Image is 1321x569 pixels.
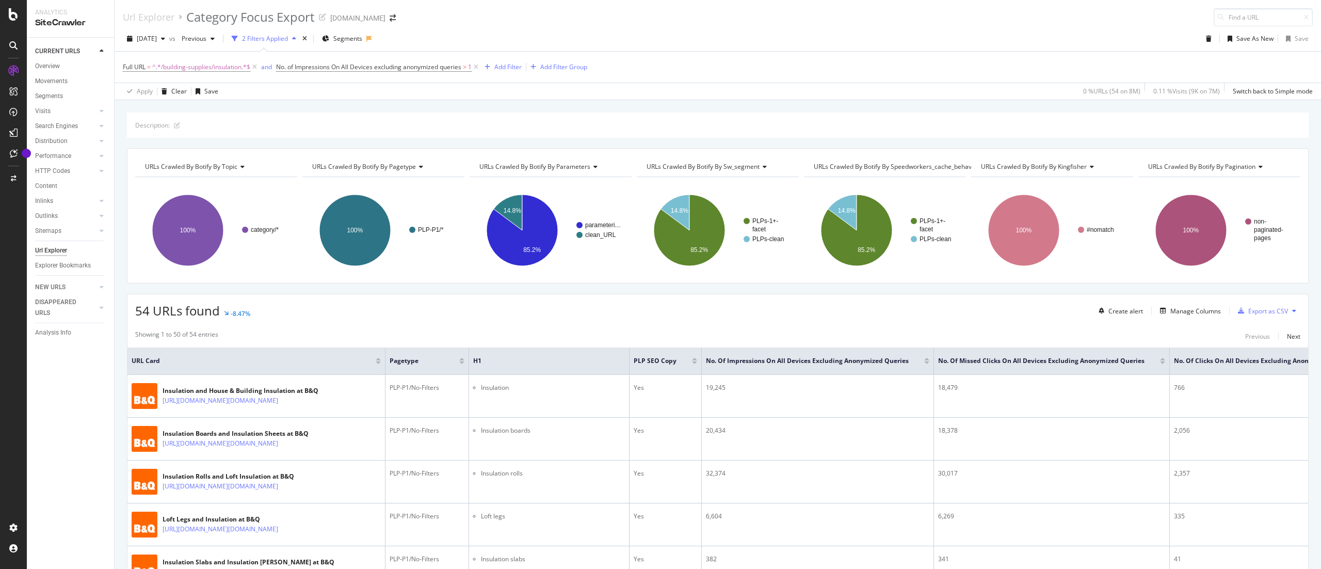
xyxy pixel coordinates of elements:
span: URL Card [132,356,373,366]
text: parameteri… [585,222,621,229]
span: Previous [178,34,206,43]
span: No. of Missed Clicks On All Devices excluding anonymized queries [938,356,1145,366]
text: clean_URL [585,231,616,239]
svg: A chart. [637,185,797,275]
span: URLs Crawled By Botify By pagination [1148,162,1255,171]
li: Insulation boards [481,426,625,435]
div: [DOMAIN_NAME] [330,13,385,23]
text: PLPs-clean [920,235,951,243]
a: HTTP Codes [35,166,96,177]
div: Segments [35,91,63,102]
div: Yes [634,555,697,564]
div: HTTP Codes [35,166,70,177]
button: Save [191,83,218,100]
div: Analytics [35,8,106,17]
text: 100% [1016,227,1032,234]
span: URLs Crawled By Botify By kingfisher [981,162,1087,171]
div: Search Engines [35,121,78,132]
text: pages [1254,234,1271,242]
a: Movements [35,76,107,87]
li: Insulation slabs [481,555,625,564]
button: Clear [157,83,187,100]
span: 2025 Apr. 3rd [137,34,157,43]
li: Insulation rolls [481,469,625,478]
span: ^.*/building-supplies/insulation.*$ [152,60,250,74]
div: Create alert [1108,307,1143,315]
div: Sitemaps [35,226,61,236]
div: Url Explorer [123,11,174,23]
a: Url Explorer [35,245,107,256]
div: 0.11 % Visits ( 9K on 7M ) [1153,87,1220,96]
div: Add Filter Group [540,62,587,71]
div: 6,269 [938,512,1165,521]
span: vs [169,34,178,43]
button: Switch back to Simple mode [1229,83,1313,100]
svg: A chart. [302,185,462,275]
div: Add Filter [494,62,522,71]
h4: URLs Crawled By Botify By speedworkers_cache_behaviors [812,159,998,175]
div: Analysis Info [35,327,71,338]
svg: A chart. [1138,185,1298,275]
div: times [300,34,309,44]
img: main image [132,426,157,452]
a: DISAPPEARED URLS [35,297,96,319]
a: Visits [35,106,96,117]
input: Find a URL [1214,8,1313,26]
h4: URLs Crawled By Botify By sw_segment [645,159,790,175]
iframe: Intercom live chat [1286,534,1311,559]
div: 20,434 [706,426,929,435]
text: PLPs-1+- [920,217,945,225]
a: [URL][DOMAIN_NAME][DOMAIN_NAME] [163,481,278,492]
button: Add Filter [480,61,522,73]
a: [URL][DOMAIN_NAME][DOMAIN_NAME] [163,438,278,449]
div: Export as CSV [1248,307,1288,315]
button: Segments [318,30,366,47]
button: Previous [1245,330,1270,342]
div: Next [1287,332,1300,341]
div: Category Focus Export [186,8,315,26]
div: and [261,62,272,71]
div: Loft Legs and Insulation at B&Q [163,515,323,524]
div: Clear [171,87,187,96]
div: Overview [35,61,60,72]
a: Outlinks [35,211,96,222]
span: PLP SEO Copy [634,356,676,366]
text: category/* [251,226,279,233]
div: 19,245 [706,383,929,392]
div: Tooltip anchor [22,149,31,158]
a: NEW URLS [35,282,96,293]
img: main image [132,512,157,538]
div: Yes [634,469,697,478]
h4: URLs Crawled By Botify By kingfisher [979,159,1124,175]
a: Analysis Info [35,327,107,338]
button: and [261,62,272,72]
div: PLP-P1/No-Filters [390,555,464,564]
text: PLPs-1+- [752,217,778,225]
div: Insulation Rolls and Loft Insulation at B&Q [163,472,323,481]
a: Sitemaps [35,226,96,236]
text: 85.2% [690,246,708,254]
div: Movements [35,76,68,87]
div: 32,374 [706,469,929,478]
div: 0 % URLs ( 54 on 8M ) [1083,87,1140,96]
div: Save [204,87,218,96]
svg: A chart. [135,185,295,275]
img: main image [132,383,157,409]
div: Manage Columns [1170,307,1221,315]
div: Visits [35,106,51,117]
span: 54 URLs found [135,302,220,319]
text: 100% [180,227,196,234]
div: SiteCrawler [35,17,106,29]
span: 1 [468,60,472,74]
a: Explorer Bookmarks [35,260,107,271]
text: 14.8% [671,207,688,214]
svg: A chart. [470,185,630,275]
span: No. of Impressions On All Devices excluding anonymized queries [276,62,461,71]
button: Create alert [1094,303,1143,319]
span: No. of Impressions On All Devices excluding anonymized queries [706,356,909,366]
button: [DATE] [123,30,169,47]
div: CURRENT URLS [35,46,80,57]
span: = [147,62,151,71]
